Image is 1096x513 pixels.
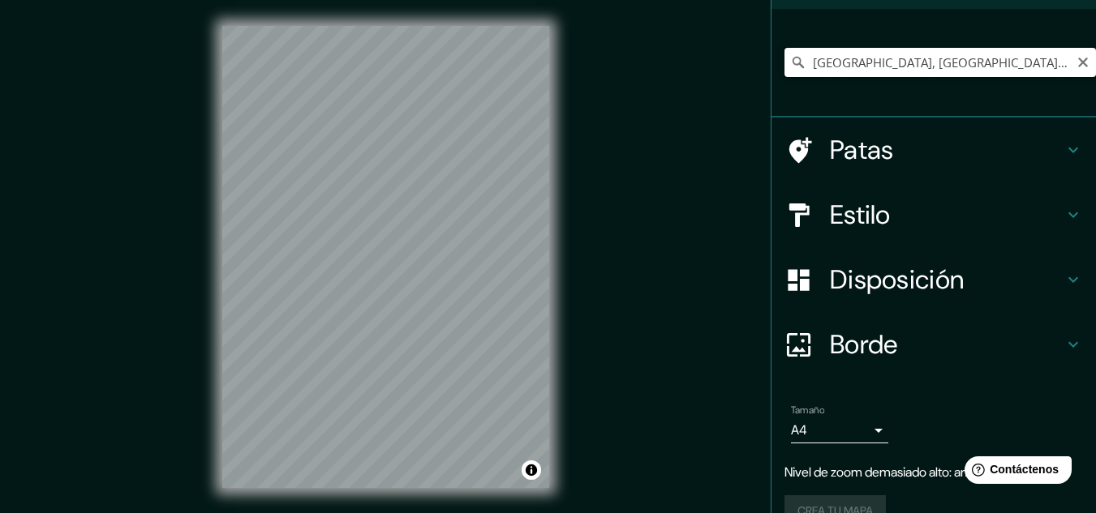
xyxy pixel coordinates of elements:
[771,312,1096,377] div: Borde
[952,450,1078,495] iframe: Lanzador de widgets de ayuda
[791,404,824,417] font: Tamaño
[830,133,894,167] font: Patas
[771,247,1096,312] div: Disposición
[791,421,807,438] font: A4
[771,118,1096,182] div: Patas
[830,327,898,361] font: Borde
[784,48,1096,77] input: Elige tu ciudad o zona
[222,26,549,488] canvas: Mapa
[830,198,891,232] font: Estilo
[784,464,1017,481] font: Nivel de zoom demasiado alto: amplíe más
[791,417,888,443] div: A4
[830,263,964,297] font: Disposición
[522,460,541,480] button: Activar o desactivar atribución
[771,182,1096,247] div: Estilo
[1077,53,1090,69] button: Claro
